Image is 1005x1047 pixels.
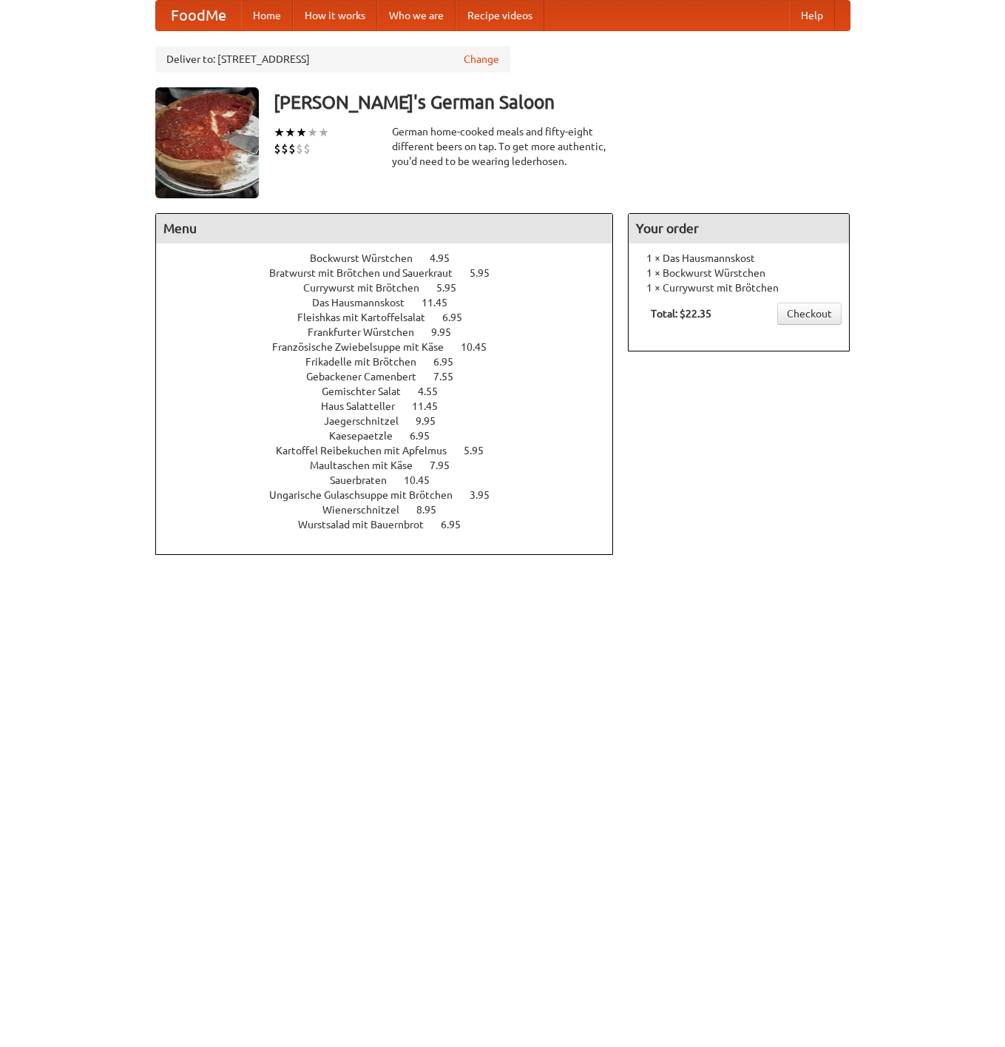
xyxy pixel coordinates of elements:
a: Jaegerschnitzel 9.95 [324,415,463,427]
span: 4.95 [430,252,464,264]
span: Bratwurst mit Brötchen und Sauerkraut [269,267,467,279]
span: Bockwurst Würstchen [310,252,427,264]
a: Help [789,1,835,30]
span: Wurstsalad mit Bauernbrot [298,519,439,531]
li: ★ [307,124,318,141]
span: Haus Salatteller [321,400,410,412]
span: Fleishkas mit Kartoffelsalat [297,312,440,323]
a: FoodMe [156,1,241,30]
li: $ [288,141,296,157]
span: Französische Zwiebelsuppe mit Käse [272,341,458,353]
a: Checkout [777,303,842,325]
span: 7.55 [433,371,468,383]
li: 1 × Currywurst mit Brötchen [636,280,842,295]
span: 8.95 [416,504,451,516]
li: ★ [285,124,296,141]
a: Change [464,52,499,67]
span: 6.95 [442,312,477,323]
h4: Your order [629,214,849,243]
li: $ [281,141,288,157]
span: 11.45 [422,297,462,309]
a: Wienerschnitzel 8.95 [322,504,464,516]
h3: [PERSON_NAME]'s German Saloon [274,87,850,117]
li: 1 × Das Hausmannskost [636,251,842,266]
a: Gemischter Salat 4.55 [322,386,465,397]
span: 6.95 [441,519,476,531]
b: Total: $22.35 [651,308,711,320]
a: Kaesepaetzle 6.95 [329,430,457,442]
li: $ [303,141,311,157]
span: Ungarische Gulaschsuppe mit Brötchen [269,489,467,501]
span: 3.95 [470,489,504,501]
a: Maultaschen mit Käse 7.95 [310,459,477,471]
span: Maultaschen mit Käse [310,459,427,471]
a: Wurstsalad mit Bauernbrot 6.95 [298,519,488,531]
li: ★ [296,124,307,141]
span: Frankfurter Würstchen [308,326,429,338]
img: angular.jpg [155,87,259,198]
li: 1 × Bockwurst Würstchen [636,266,842,280]
span: 10.45 [461,341,501,353]
span: Wienerschnitzel [322,504,414,516]
a: Who we are [377,1,456,30]
a: Currywurst mit Brötchen 5.95 [303,282,484,294]
a: Home [241,1,293,30]
a: Frikadelle mit Brötchen 6.95 [305,356,481,368]
span: Gemischter Salat [322,386,416,397]
span: 9.95 [431,326,466,338]
span: Kaesepaetzle [329,430,407,442]
a: Bratwurst mit Brötchen und Sauerkraut 5.95 [269,267,517,279]
span: Gebackener Camenbert [306,371,431,383]
a: Ungarische Gulaschsuppe mit Brötchen 3.95 [269,489,517,501]
span: 5.95 [436,282,471,294]
a: Gebackener Camenbert 7.55 [306,371,481,383]
span: 9.95 [416,415,450,427]
li: $ [296,141,303,157]
a: Sauerbraten 10.45 [330,474,457,486]
div: German home-cooked meals and fifty-eight different beers on tap. To get more authentic, you'd nee... [392,124,614,169]
a: How it works [293,1,377,30]
h4: Menu [156,214,613,243]
li: ★ [274,124,285,141]
a: Das Hausmannskost 11.45 [312,297,475,309]
span: 11.45 [412,400,453,412]
div: Deliver to: [STREET_ADDRESS] [155,46,510,73]
span: Sauerbraten [330,474,402,486]
span: 10.45 [404,474,444,486]
a: Kartoffel Reibekuchen mit Apfelmus 5.95 [276,445,511,457]
span: Das Hausmannskost [312,297,419,309]
span: 5.95 [470,267,504,279]
li: $ [274,141,281,157]
span: Kartoffel Reibekuchen mit Apfelmus [276,445,461,457]
a: Fleishkas mit Kartoffelsalat 6.95 [297,312,490,323]
a: Bockwurst Würstchen 4.95 [310,252,477,264]
li: ★ [318,124,329,141]
a: Haus Salatteller 11.45 [321,400,465,412]
span: Frikadelle mit Brötchen [305,356,431,368]
a: Frankfurter Würstchen 9.95 [308,326,478,338]
span: 6.95 [410,430,444,442]
span: 5.95 [464,445,498,457]
span: 6.95 [433,356,468,368]
span: Jaegerschnitzel [324,415,413,427]
span: 4.55 [418,386,453,397]
span: Currywurst mit Brötchen [303,282,434,294]
a: Französische Zwiebelsuppe mit Käse 10.45 [272,341,514,353]
span: 7.95 [430,459,464,471]
a: Recipe videos [456,1,544,30]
